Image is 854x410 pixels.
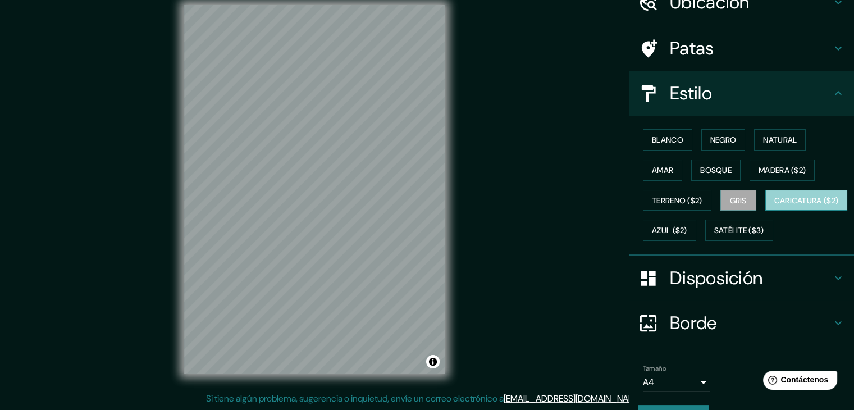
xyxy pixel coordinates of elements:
font: Satélite ($3) [714,226,764,236]
div: A4 [643,373,710,391]
font: Patas [670,37,714,60]
button: Satélite ($3) [705,220,773,241]
font: Blanco [652,135,683,145]
font: Bosque [700,165,732,175]
font: Borde [670,311,717,335]
font: Si tiene algún problema, sugerencia o inquietud, envíe un correo electrónico a [206,393,504,404]
font: Caricatura ($2) [774,195,839,206]
div: Borde [629,300,854,345]
font: Natural [763,135,797,145]
iframe: Lanzador de widgets de ayuda [754,366,842,398]
button: Negro [701,129,746,151]
font: Azul ($2) [652,226,687,236]
font: Gris [730,195,747,206]
font: Amar [652,165,673,175]
div: Disposición [629,256,854,300]
button: Blanco [643,129,692,151]
div: Estilo [629,71,854,116]
font: Madera ($2) [759,165,806,175]
font: A4 [643,376,654,388]
div: Patas [629,26,854,71]
button: Bosque [691,160,741,181]
font: Disposición [670,266,762,290]
button: Amar [643,160,682,181]
button: Azul ($2) [643,220,696,241]
a: [EMAIL_ADDRESS][DOMAIN_NAME] [504,393,642,404]
font: Negro [710,135,737,145]
font: Estilo [670,81,712,105]
button: Natural [754,129,806,151]
button: Terreno ($2) [643,190,711,211]
font: Terreno ($2) [652,195,702,206]
canvas: Mapa [184,5,445,374]
button: Caricatura ($2) [765,190,848,211]
button: Activar o desactivar atribución [426,355,440,368]
font: Tamaño [643,364,666,373]
button: Gris [720,190,756,211]
button: Madera ($2) [750,160,815,181]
